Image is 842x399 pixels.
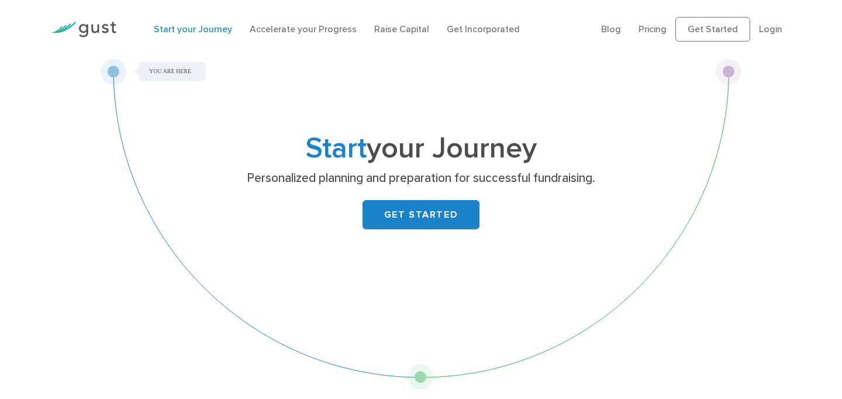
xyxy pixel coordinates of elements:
a: Start your Journey [154,23,232,35]
a: Get Incorporated [447,23,520,35]
a: Raise Capital [374,23,429,35]
a: Pricing [639,23,667,35]
a: Accelerate your Progress [250,23,357,35]
p: Personalized planning and preparation for successful fundraising. [195,170,648,187]
img: Gust Logo [51,22,116,37]
a: Login [759,23,782,35]
a: Blog [601,23,621,35]
a: Get Started [675,17,750,42]
span: Start [306,131,367,166]
h1: your Journey [190,135,652,162]
a: GET STARTED [363,200,479,229]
